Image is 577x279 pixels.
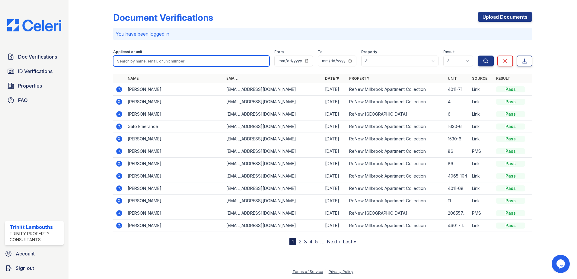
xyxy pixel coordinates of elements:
td: 1530-6 [445,133,470,145]
td: [DATE] [323,220,347,232]
td: ReNew Millbrook Apartment Collection [347,133,445,145]
td: [DATE] [323,96,347,108]
label: Result [443,50,454,54]
td: [EMAIL_ADDRESS][DOMAIN_NAME] [224,120,323,133]
td: [EMAIL_ADDRESS][DOMAIN_NAME] [224,158,323,170]
a: 2 [299,239,301,245]
td: [DATE] [323,83,347,96]
div: Pass [496,136,525,142]
label: To [318,50,323,54]
a: Terms of Service [292,269,323,274]
button: Sign out [2,262,66,274]
td: [PERSON_NAME] [125,108,224,120]
div: Pass [496,223,525,229]
span: ID Verifications [18,68,53,75]
a: 5 [315,239,318,245]
td: Link [470,182,494,195]
td: Link [470,195,494,207]
span: … [320,238,324,245]
div: Document Verifications [113,12,213,23]
a: 4 [309,239,313,245]
td: [EMAIL_ADDRESS][DOMAIN_NAME] [224,220,323,232]
td: 4011-71 [445,83,470,96]
td: ReNew Millbrook Apartment Collection [347,120,445,133]
span: Doc Verifications [18,53,57,60]
td: ReNew Millbrook Apartment Collection [347,170,445,182]
td: ReNew Millbrook Apartment Collection [347,195,445,207]
td: 6 [445,108,470,120]
td: [PERSON_NAME] [125,220,224,232]
div: Pass [496,210,525,216]
td: 11 [445,195,470,207]
td: [DATE] [323,170,347,182]
td: [PERSON_NAME] [125,195,224,207]
td: ReNew Millbrook Apartment Collection [347,182,445,195]
a: Next › [327,239,340,245]
td: ReNew Millbrook Apartment Collection [347,96,445,108]
td: Link [470,158,494,170]
a: Last » [343,239,356,245]
a: Unit [448,76,457,81]
a: ID Verifications [5,65,64,77]
td: ReNew Millbrook Apartment Collection [347,83,445,96]
td: [PERSON_NAME] [125,96,224,108]
td: ReNew Millbrook Apartment Collection [347,145,445,158]
label: From [274,50,284,54]
a: Date ▼ [325,76,340,81]
td: ReNew Millbrook Apartment Collection [347,158,445,170]
td: ReNew [GEOGRAPHIC_DATA] [347,108,445,120]
a: Property [349,76,369,81]
div: Pass [496,111,525,117]
div: Pass [496,161,525,167]
iframe: chat widget [552,255,571,273]
td: [PERSON_NAME] [125,158,224,170]
span: Sign out [16,265,34,272]
div: Pass [496,123,525,130]
td: Link [470,120,494,133]
td: [DATE] [323,195,347,207]
a: Email [226,76,237,81]
div: 1 [289,238,296,245]
td: ReNew [GEOGRAPHIC_DATA] [347,207,445,220]
td: [DATE] [323,207,347,220]
td: [PERSON_NAME] [125,182,224,195]
td: 4065-104 [445,170,470,182]
td: [EMAIL_ADDRESS][DOMAIN_NAME] [224,83,323,96]
td: [PERSON_NAME] [125,170,224,182]
td: 4 [445,96,470,108]
td: Link [470,170,494,182]
a: Source [472,76,487,81]
div: | [325,269,327,274]
label: Applicant or unit [113,50,142,54]
td: [EMAIL_ADDRESS][DOMAIN_NAME] [224,207,323,220]
td: [PERSON_NAME] [125,83,224,96]
a: Upload Documents [478,12,532,22]
div: Trinity Property Consultants [10,231,61,243]
td: [EMAIL_ADDRESS][DOMAIN_NAME] [224,96,323,108]
div: Pass [496,185,525,191]
td: [EMAIL_ADDRESS][DOMAIN_NAME] [224,182,323,195]
a: Name [128,76,139,81]
img: CE_Logo_Blue-a8612792a0a2168367f1c8372b55b34899dd931a85d93a1a3d3e32e68fde9ad4.png [2,19,66,31]
td: PMS [470,207,494,220]
td: [PERSON_NAME] [125,145,224,158]
div: Pass [496,173,525,179]
label: Property [361,50,377,54]
a: 3 [304,239,307,245]
td: [EMAIL_ADDRESS][DOMAIN_NAME] [224,195,323,207]
td: [PERSON_NAME] [125,133,224,145]
div: Trinitt Lambouths [10,223,61,231]
a: FAQ [5,94,64,106]
td: [EMAIL_ADDRESS][DOMAIN_NAME] [224,145,323,158]
td: Gato Emerance [125,120,224,133]
td: 86 [445,158,470,170]
td: [DATE] [323,108,347,120]
td: ReNew Millbrook Apartment Collection [347,220,445,232]
div: Pass [496,99,525,105]
td: [DATE] [323,182,347,195]
span: Account [16,250,35,257]
a: Properties [5,80,64,92]
span: FAQ [18,97,28,104]
td: Link [470,133,494,145]
td: 4011-68 [445,182,470,195]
